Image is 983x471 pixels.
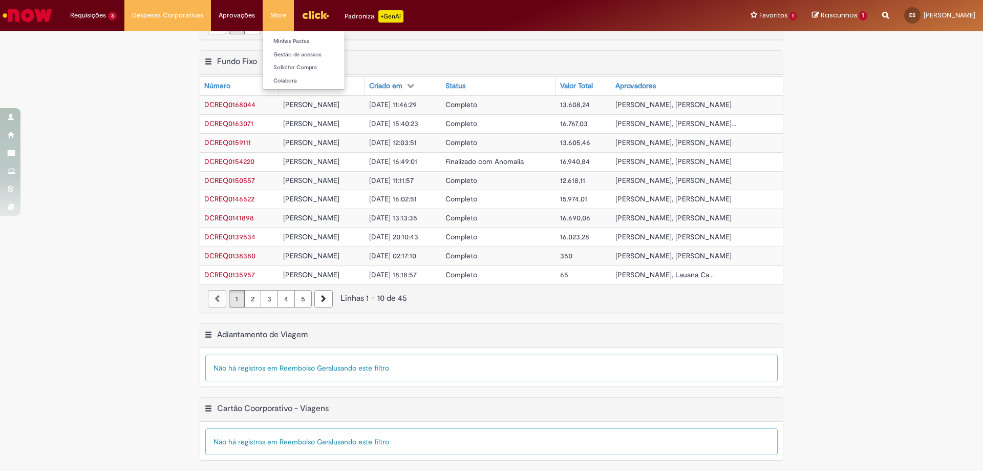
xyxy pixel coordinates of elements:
span: 16.767,03 [560,119,588,128]
a: Página 5 [294,290,312,308]
span: [DATE] 11:46:29 [369,100,417,109]
div: Padroniza [345,10,403,23]
span: Rascunhos [821,10,858,20]
span: Finalizado com Anomalia [445,157,524,166]
span: Completo [445,251,477,260]
a: Colabora [263,75,376,87]
span: [DATE] 02:17:10 [369,251,416,260]
div: Não há registros em Reembolso Geral [205,428,778,455]
span: Completo [445,138,477,147]
span: usando este filtro [333,363,389,373]
a: Abrir Registro: DCREQ0138380 [204,251,255,260]
div: Número [204,81,230,91]
nav: paginação [200,284,783,313]
span: [DATE] 12:03:51 [369,138,417,147]
a: Rascunhos [812,11,867,21]
div: Criado em [369,81,402,91]
div: Linhas 1 − 10 de 45 [208,293,775,304]
span: [PERSON_NAME], [PERSON_NAME] [615,251,732,260]
button: Fundo Fixo Menu de contexto [204,56,212,70]
span: ES [909,12,915,18]
span: [PERSON_NAME] [283,138,339,147]
a: Página 4 [277,290,295,308]
span: 3 [108,12,117,21]
span: Completo [445,213,477,222]
span: [PERSON_NAME], [PERSON_NAME] [615,138,732,147]
span: [PERSON_NAME] [283,176,339,185]
span: 16.690,06 [560,213,590,222]
span: Completo [445,119,477,128]
span: Requisições [70,10,106,21]
span: [PERSON_NAME] [283,232,339,241]
span: DCREQ0168044 [204,100,255,109]
span: Despesas Corporativas [132,10,203,21]
a: Abrir Registro: DCREQ0141898 [204,213,254,222]
span: [DATE] 11:11:57 [369,176,414,185]
span: [DATE] 15:40:23 [369,119,418,128]
span: 1 [859,11,867,21]
span: DCREQ0138380 [204,251,255,260]
span: [PERSON_NAME], [PERSON_NAME] [615,194,732,203]
span: [PERSON_NAME] [283,194,339,203]
div: Valor Total [560,81,593,91]
span: DCREQ0135957 [204,270,255,279]
a: Página 3 [261,290,278,308]
span: [PERSON_NAME], [PERSON_NAME] [615,100,732,109]
a: Solicitar Compra [263,62,376,73]
span: Favoritos [759,10,787,21]
span: [PERSON_NAME] [283,270,339,279]
span: 16.940,84 [560,157,590,166]
div: Aprovadores [615,81,656,91]
span: Completo [445,194,477,203]
h2: Cartão Coorporativo - Viagens [217,403,329,414]
a: Abrir Registro: DCREQ0139534 [204,232,255,241]
span: [PERSON_NAME] [924,11,975,19]
button: Adiantamento de Viagem Menu de contexto [204,330,212,343]
span: [PERSON_NAME] [283,119,339,128]
a: Abrir Registro: DCREQ0168044 [204,100,255,109]
span: usando este filtro [333,437,389,446]
a: Gestão de acessos [263,49,376,60]
span: DCREQ0146522 [204,194,254,203]
span: Completo [445,270,477,279]
span: DCREQ0159111 [204,138,251,147]
span: [PERSON_NAME] [283,251,339,260]
a: Abrir Registro: DCREQ0154220 [204,157,254,166]
span: DCREQ0154220 [204,157,254,166]
p: +GenAi [378,10,403,23]
span: 65 [560,270,568,279]
span: Aprovações [219,10,255,21]
div: Não há registros em Reembolso Geral [205,355,778,381]
a: Abrir Registro: DCREQ0150557 [204,176,255,185]
span: 13.608,24 [560,100,590,109]
span: [PERSON_NAME] [283,157,339,166]
span: [DATE] 18:18:57 [369,270,417,279]
span: [PERSON_NAME] [283,100,339,109]
span: [DATE] 13:13:35 [369,213,417,222]
span: 12.618,11 [560,176,585,185]
span: DCREQ0163071 [204,119,253,128]
div: Status [445,81,465,91]
a: Próxima página [314,290,333,308]
span: [PERSON_NAME], Lauana Ca... [615,270,714,279]
button: Cartão Coorporativo - Viagens Menu de contexto [204,403,212,417]
span: Completo [445,176,477,185]
img: ServiceNow [1,5,54,26]
span: 13.605,46 [560,138,590,147]
span: 16.023,28 [560,232,589,241]
span: More [270,10,286,21]
span: Completo [445,100,477,109]
span: 350 [560,251,572,260]
span: DCREQ0150557 [204,176,255,185]
span: 1 [789,12,797,21]
span: Completo [445,232,477,241]
span: [DATE] 16:02:51 [369,194,417,203]
span: [PERSON_NAME] [283,213,339,222]
span: 15.974,01 [560,194,587,203]
span: [DATE] 16:49:01 [369,157,417,166]
h2: Fundo Fixo [217,56,257,67]
ul: More [263,31,345,90]
span: [PERSON_NAME], [PERSON_NAME] [615,157,732,166]
a: Página 1 [229,290,245,308]
img: click_logo_yellow_360x200.png [302,7,329,23]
